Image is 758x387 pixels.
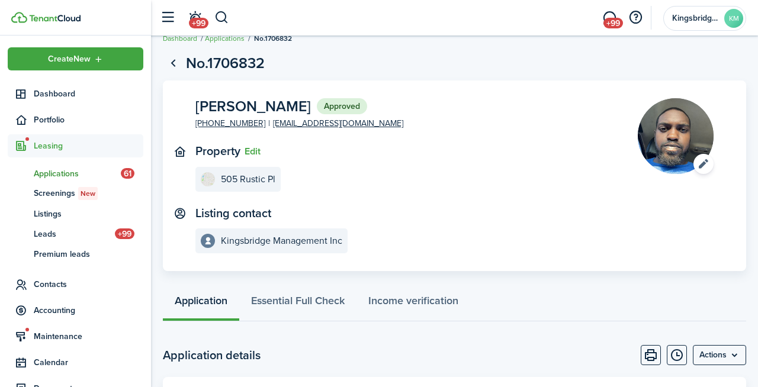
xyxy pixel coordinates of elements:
[189,18,208,28] span: +99
[603,18,623,28] span: +99
[667,345,687,365] button: Timeline
[186,52,265,75] h1: No.1706832
[245,146,261,157] button: Edit
[693,345,746,365] button: Open menu
[8,82,143,105] a: Dashboard
[163,346,261,364] h2: Application details
[34,187,143,200] span: Screenings
[8,244,143,264] a: Premium leads
[34,356,143,369] span: Calendar
[115,228,134,239] span: +99
[221,236,342,246] e-details-info-title: Kingsbridge Management Inc
[638,98,714,174] img: Picture
[317,98,367,115] status: Approved
[239,286,356,321] a: Essential Full Check
[195,99,311,114] span: [PERSON_NAME]
[201,172,215,186] img: 505 Rustic Pl
[184,3,206,33] a: Notifications
[121,168,134,179] span: 61
[163,53,183,73] a: Go back
[156,7,179,29] button: Open sidebar
[195,207,271,220] text-item: Listing contact
[641,345,661,365] button: Print
[34,140,143,152] span: Leasing
[356,286,470,321] a: Income verification
[81,188,95,199] span: New
[163,33,197,44] a: Dashboard
[34,304,143,317] span: Accounting
[29,15,81,22] img: TenantCloud
[34,248,143,260] span: Premium leads
[48,55,91,63] span: Create New
[34,228,115,240] span: Leads
[34,208,143,220] span: Listings
[205,33,245,44] a: Applications
[8,183,143,204] a: ScreeningsNew
[34,330,143,343] span: Maintenance
[8,204,143,224] a: Listings
[34,278,143,291] span: Contacts
[11,12,27,23] img: TenantCloud
[214,8,229,28] button: Search
[273,117,403,130] a: [EMAIL_ADDRESS][DOMAIN_NAME]
[693,345,746,365] menu-btn: Actions
[221,174,275,185] e-details-info-title: 505 Rustic Pl
[625,8,645,28] button: Open resource center
[724,9,743,28] avatar-text: KM
[195,144,240,158] text-item: Property
[254,33,292,44] span: No.1706832
[34,88,143,100] span: Dashboard
[8,163,143,183] a: Applications61
[638,98,714,174] button: Open menu
[8,47,143,70] button: Open menu
[8,224,143,244] a: Leads+99
[195,117,265,130] a: [PHONE_NUMBER]
[34,167,121,180] span: Applications
[34,114,143,126] span: Portfolio
[598,3,621,33] a: Messaging
[672,14,720,22] span: Kingsbridge Management Inc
